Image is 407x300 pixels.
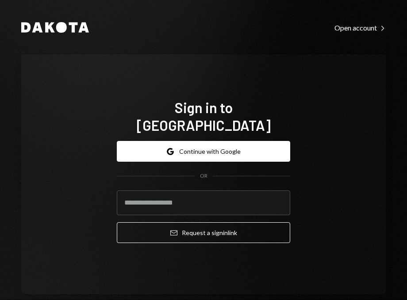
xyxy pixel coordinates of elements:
button: Continue with Google [117,141,290,162]
h1: Sign in to [GEOGRAPHIC_DATA] [117,99,290,134]
a: Open account [334,23,386,32]
button: Request a signinlink [117,222,290,243]
div: OR [200,172,207,180]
